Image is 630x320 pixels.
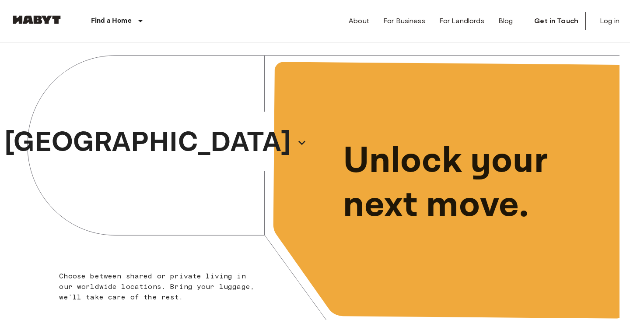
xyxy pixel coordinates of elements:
[91,16,132,26] p: Find a Home
[343,139,605,228] p: Unlock your next move.
[349,16,369,26] a: About
[527,12,586,30] a: Get in Touch
[1,119,311,166] button: [GEOGRAPHIC_DATA]
[383,16,425,26] a: For Business
[10,15,63,24] img: Habyt
[4,122,291,164] p: [GEOGRAPHIC_DATA]
[59,271,260,302] p: Choose between shared or private living in our worldwide locations. Bring your luggage, we'll tak...
[600,16,619,26] a: Log in
[439,16,484,26] a: For Landlords
[498,16,513,26] a: Blog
